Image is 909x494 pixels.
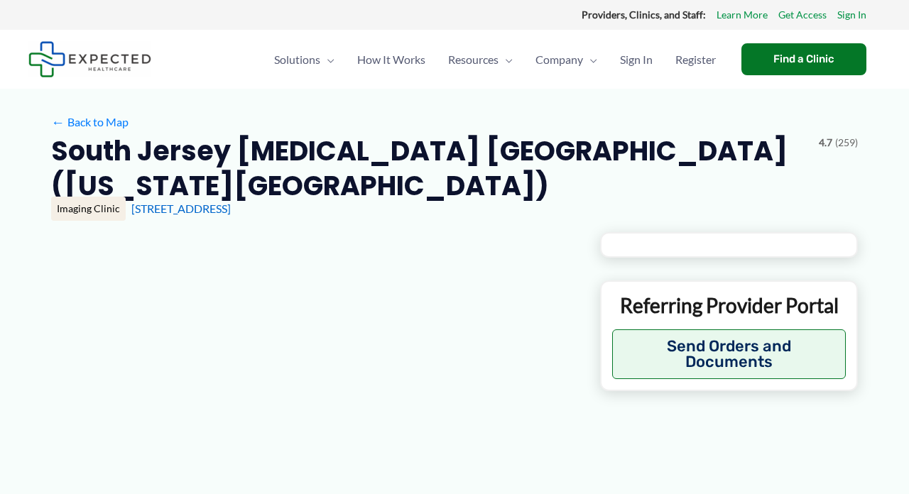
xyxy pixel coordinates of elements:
[612,292,846,318] p: Referring Provider Portal
[620,35,653,84] span: Sign In
[51,133,807,204] h2: South Jersey [MEDICAL_DATA] [GEOGRAPHIC_DATA] ([US_STATE][GEOGRAPHIC_DATA])
[612,329,846,379] button: Send Orders and Documents
[609,35,664,84] a: Sign In
[741,43,866,75] a: Find a Clinic
[437,35,524,84] a: ResourcesMenu Toggle
[51,115,65,128] span: ←
[28,41,151,77] img: Expected Healthcare Logo - side, dark font, small
[51,197,126,221] div: Imaging Clinic
[675,35,716,84] span: Register
[835,133,858,152] span: (259)
[837,6,866,24] a: Sign In
[320,35,334,84] span: Menu Toggle
[664,35,727,84] a: Register
[274,35,320,84] span: Solutions
[535,35,583,84] span: Company
[131,202,231,215] a: [STREET_ADDRESS]
[524,35,609,84] a: CompanyMenu Toggle
[346,35,437,84] a: How It Works
[819,133,832,152] span: 4.7
[357,35,425,84] span: How It Works
[778,6,827,24] a: Get Access
[263,35,727,84] nav: Primary Site Navigation
[51,111,129,133] a: ←Back to Map
[448,35,499,84] span: Resources
[583,35,597,84] span: Menu Toggle
[263,35,346,84] a: SolutionsMenu Toggle
[582,9,706,21] strong: Providers, Clinics, and Staff:
[499,35,513,84] span: Menu Toggle
[717,6,768,24] a: Learn More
